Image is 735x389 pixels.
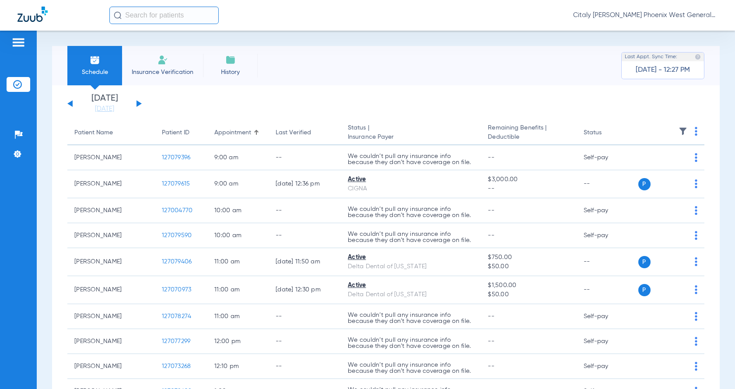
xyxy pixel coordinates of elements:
td: [PERSON_NAME] [67,223,155,248]
img: x.svg [675,153,684,162]
p: We couldn’t pull any insurance info because they don’t have coverage on file. [348,337,474,349]
td: 11:00 AM [207,276,269,304]
div: Patient ID [162,128,200,137]
img: x.svg [675,337,684,346]
img: Schedule [90,55,100,65]
td: -- [577,276,636,304]
img: x.svg [675,206,684,215]
td: Self-pay [577,223,636,248]
td: [PERSON_NAME] [67,145,155,170]
td: -- [269,304,341,329]
span: [DATE] - 12:27 PM [636,66,690,74]
td: -- [269,145,341,170]
img: x.svg [675,312,684,321]
span: -- [488,313,494,319]
img: group-dot-blue.svg [695,312,697,321]
p: We couldn’t pull any insurance info because they don’t have coverage on file. [348,206,474,218]
iframe: Chat Widget [691,347,735,389]
td: 12:10 PM [207,354,269,379]
img: group-dot-blue.svg [695,206,697,215]
td: 9:00 AM [207,145,269,170]
span: -- [488,207,494,214]
span: 127004770 [162,207,192,214]
div: Active [348,175,474,184]
img: x.svg [675,285,684,294]
span: Citaly [PERSON_NAME] Phoenix West General [573,11,717,20]
td: -- [577,248,636,276]
td: -- [269,223,341,248]
a: [DATE] [78,105,131,113]
span: $1,500.00 [488,281,569,290]
span: -- [488,363,494,369]
span: P [638,256,651,268]
td: -- [577,170,636,198]
img: x.svg [675,231,684,240]
img: Manual Insurance Verification [157,55,168,65]
td: Self-pay [577,304,636,329]
span: Insurance Verification [129,68,196,77]
td: 11:00 AM [207,304,269,329]
img: group-dot-blue.svg [695,127,697,136]
span: Deductible [488,133,569,142]
th: Remaining Benefits | [481,121,576,145]
td: 10:00 AM [207,198,269,223]
span: 127073268 [162,363,191,369]
img: filter.svg [679,127,687,136]
td: 10:00 AM [207,223,269,248]
img: group-dot-blue.svg [695,337,697,346]
img: History [225,55,236,65]
img: x.svg [675,257,684,266]
span: -- [488,184,569,193]
td: -- [269,329,341,354]
img: hamburger-icon [11,37,25,48]
th: Status [577,121,636,145]
span: 127079615 [162,181,190,187]
div: CIGNA [348,184,474,193]
td: Self-pay [577,354,636,379]
img: x.svg [675,179,684,188]
div: Delta Dental of [US_STATE] [348,262,474,271]
span: -- [488,154,494,161]
img: Search Icon [114,11,122,19]
span: 127079396 [162,154,190,161]
td: [PERSON_NAME] [67,276,155,304]
div: Appointment [214,128,262,137]
td: -- [269,198,341,223]
span: P [638,178,651,190]
span: 127077299 [162,338,190,344]
td: [PERSON_NAME] [67,170,155,198]
div: Active [348,281,474,290]
td: [PERSON_NAME] [67,198,155,223]
span: $50.00 [488,262,569,271]
span: 127079590 [162,232,192,238]
div: Patient Name [74,128,113,137]
div: Appointment [214,128,251,137]
span: -- [488,338,494,344]
span: 127079406 [162,259,192,265]
td: -- [269,354,341,379]
div: Active [348,253,474,262]
td: Self-pay [577,145,636,170]
div: Last Verified [276,128,311,137]
span: Schedule [74,68,115,77]
span: 127078274 [162,313,191,319]
img: group-dot-blue.svg [695,231,697,240]
div: Last Verified [276,128,334,137]
td: Self-pay [577,329,636,354]
td: [PERSON_NAME] [67,304,155,329]
td: [PERSON_NAME] [67,329,155,354]
th: Status | [341,121,481,145]
img: group-dot-blue.svg [695,179,697,188]
div: Delta Dental of [US_STATE] [348,290,474,299]
span: $750.00 [488,253,569,262]
td: 11:00 AM [207,248,269,276]
p: We couldn’t pull any insurance info because they don’t have coverage on file. [348,362,474,374]
span: -- [488,232,494,238]
td: [DATE] 12:36 PM [269,170,341,198]
span: $3,000.00 [488,175,569,184]
td: [DATE] 12:30 PM [269,276,341,304]
input: Search for patients [109,7,219,24]
span: Last Appt. Sync Time: [625,53,677,61]
td: 12:00 PM [207,329,269,354]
